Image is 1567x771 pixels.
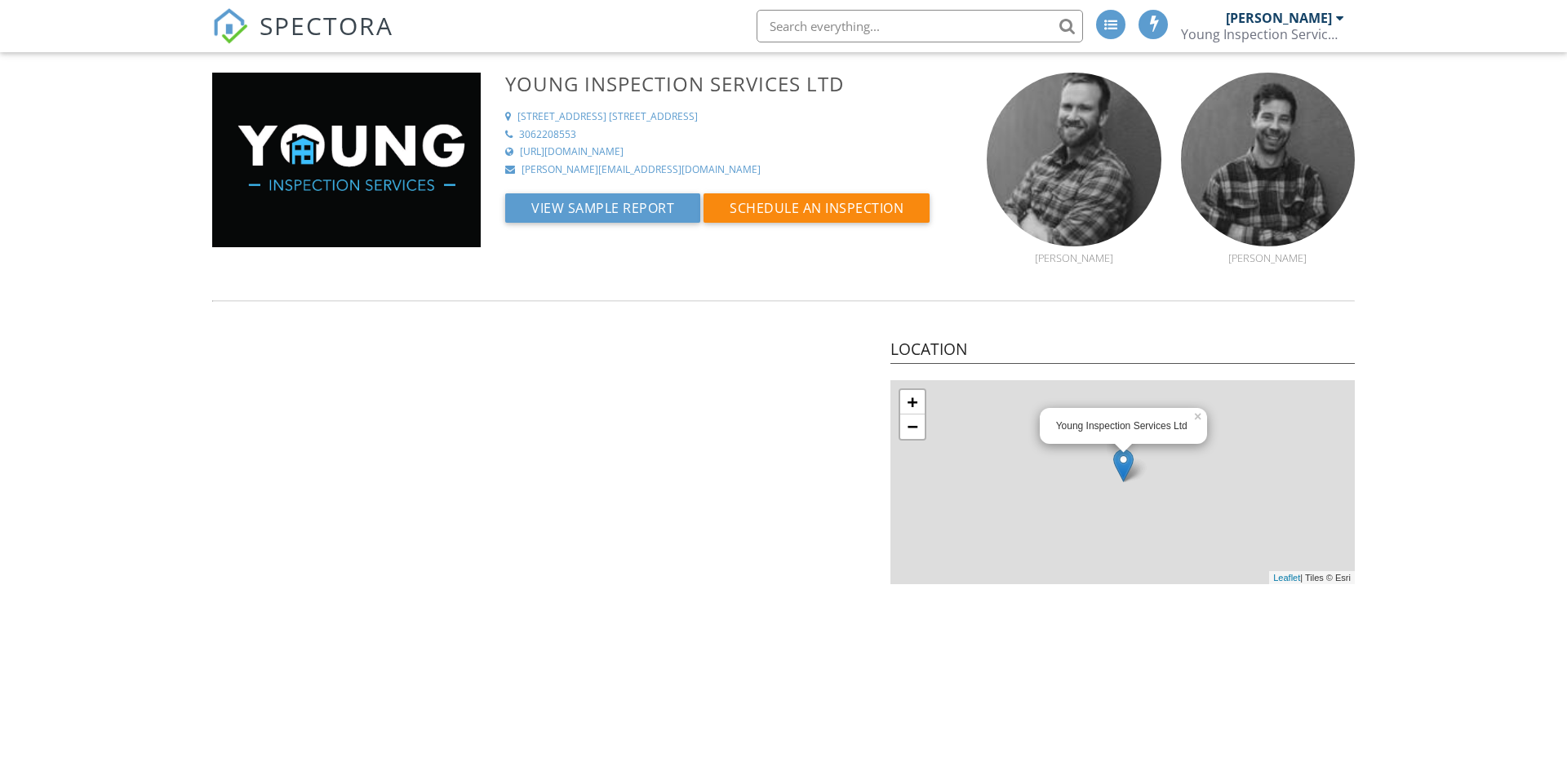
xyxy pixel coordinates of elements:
[1181,251,1355,264] div: [PERSON_NAME]
[519,128,576,142] div: 3062208553
[1226,10,1332,26] div: [PERSON_NAME]
[609,110,698,124] div: [STREET_ADDRESS]
[505,193,700,223] button: View Sample Report
[522,163,761,177] div: [PERSON_NAME][EMAIL_ADDRESS][DOMAIN_NAME]
[505,128,967,142] a: 3062208553
[260,8,393,42] span: SPECTORA
[704,204,930,222] a: Schedule an Inspection
[890,339,1355,365] h4: Location
[212,22,393,56] a: SPECTORA
[1273,573,1300,583] a: Leaflet
[1181,233,1355,264] a: [PERSON_NAME]
[1181,73,1355,246] img: sean.jpg
[1181,26,1344,42] div: Young Inspection Services Ltd
[505,73,967,95] h3: Young Inspection Services Ltd
[757,10,1083,42] input: Search everything...
[704,193,930,223] button: Schedule an Inspection
[505,163,967,177] a: [PERSON_NAME][EMAIL_ADDRESS][DOMAIN_NAME]
[900,414,925,439] a: Zoom out
[1269,571,1355,585] div: | Tiles © Esri
[212,8,248,44] img: The Best Home Inspection Software - Spectora
[987,73,1161,246] img: brendan.jpg
[212,73,481,247] img: YIS_logo_black.jpg
[1192,408,1207,419] a: ×
[520,145,624,159] div: [URL][DOMAIN_NAME]
[505,110,967,124] a: [STREET_ADDRESS] [STREET_ADDRESS]
[517,110,606,124] div: [STREET_ADDRESS]
[900,390,925,414] a: Zoom in
[987,251,1161,264] div: [PERSON_NAME]
[505,145,967,159] a: [URL][DOMAIN_NAME]
[987,233,1161,264] a: [PERSON_NAME]
[505,204,704,222] a: View Sample Report
[1056,419,1191,433] div: Young Inspection Services Ltd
